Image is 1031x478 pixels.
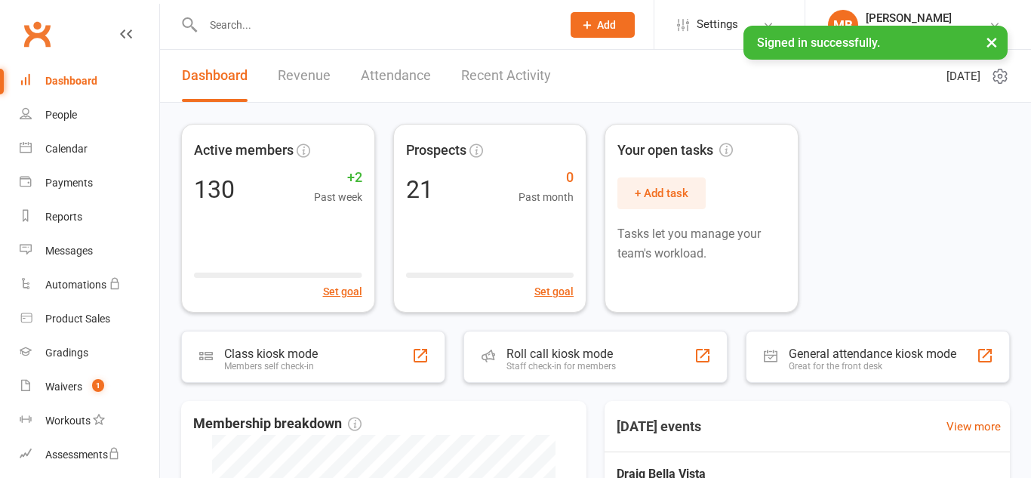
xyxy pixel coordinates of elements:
span: Membership breakdown [193,413,362,435]
div: Members self check-in [224,361,318,372]
div: Payments [45,177,93,189]
a: View more [946,418,1001,436]
span: Your open tasks [617,140,733,162]
a: Product Sales [20,302,159,336]
button: + Add task [617,177,706,209]
span: Signed in successfully. [757,35,880,50]
a: Dashboard [20,64,159,98]
a: People [20,98,159,132]
span: Prospects [406,140,466,162]
span: +2 [314,167,362,189]
div: Calendar [45,143,88,155]
span: Active members [194,140,294,162]
span: 1 [92,379,104,392]
div: Automations [45,279,106,291]
input: Search... [199,14,551,35]
a: Reports [20,200,159,234]
a: Payments [20,166,159,200]
div: Gradings [45,347,88,359]
a: Calendar [20,132,159,166]
div: 130 [194,177,235,202]
div: Roll call kiosk mode [506,347,616,361]
div: General attendance kiosk mode [789,347,956,361]
a: Automations [20,268,159,302]
span: [DATE] [946,67,980,85]
div: 21 [406,177,433,202]
span: Add [597,19,616,31]
button: Set goal [323,283,362,300]
a: Assessments [20,438,159,472]
div: MB [828,10,858,40]
a: Revenue [278,50,331,102]
a: Dashboard [182,50,248,102]
a: Clubworx [18,15,56,53]
div: Workouts [45,415,91,427]
span: 0 [519,167,574,189]
a: Waivers 1 [20,370,159,404]
button: Add [571,12,635,38]
button: × [978,26,1005,58]
a: Attendance [361,50,431,102]
div: Reports [45,211,82,223]
span: Past month [519,189,574,205]
div: People [45,109,77,121]
div: Assessments [45,449,120,461]
p: Tasks let you manage your team's workload. [617,224,786,263]
span: Settings [697,8,738,42]
div: Product Sales [45,313,110,325]
div: Great for the front desk [789,361,956,372]
a: Gradings [20,336,159,370]
h3: [DATE] events [605,413,713,440]
button: Set goal [534,283,574,300]
div: Dashboard [45,75,97,87]
a: Workouts [20,404,159,438]
a: Messages [20,234,159,268]
div: Class kiosk mode [224,347,318,361]
div: Messages [45,245,93,257]
div: Waivers [45,381,82,393]
div: Draig Bella Vista [866,25,952,39]
div: Staff check-in for members [506,361,616,372]
div: [PERSON_NAME] [866,11,952,25]
span: Past week [314,189,362,205]
a: Recent Activity [461,50,551,102]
